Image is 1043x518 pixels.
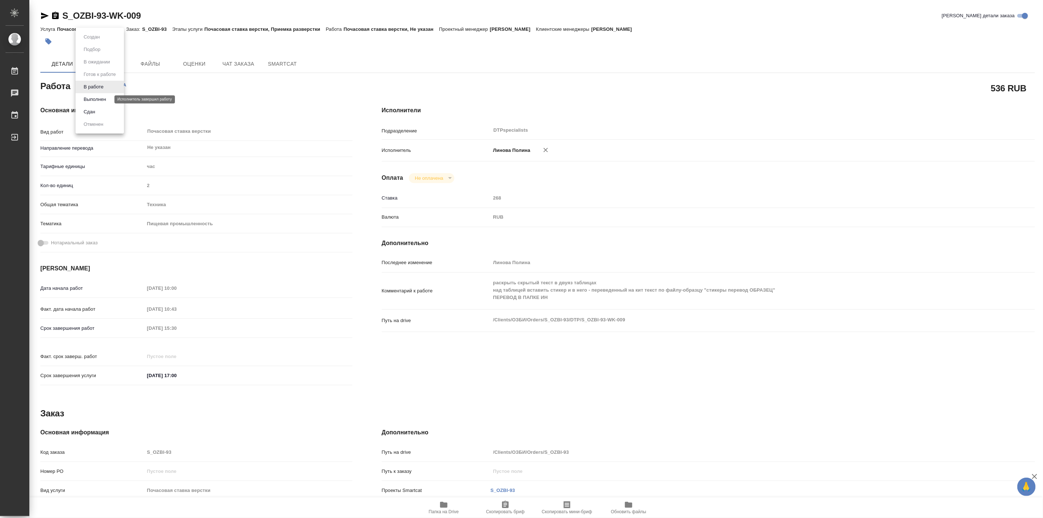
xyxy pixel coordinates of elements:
[81,108,97,116] button: Сдан
[81,120,106,128] button: Отменен
[81,58,112,66] button: В ожидании
[81,70,118,79] button: Готов к работе
[81,83,106,91] button: В работе
[81,33,102,41] button: Создан
[81,45,103,54] button: Подбор
[81,95,108,103] button: Выполнен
